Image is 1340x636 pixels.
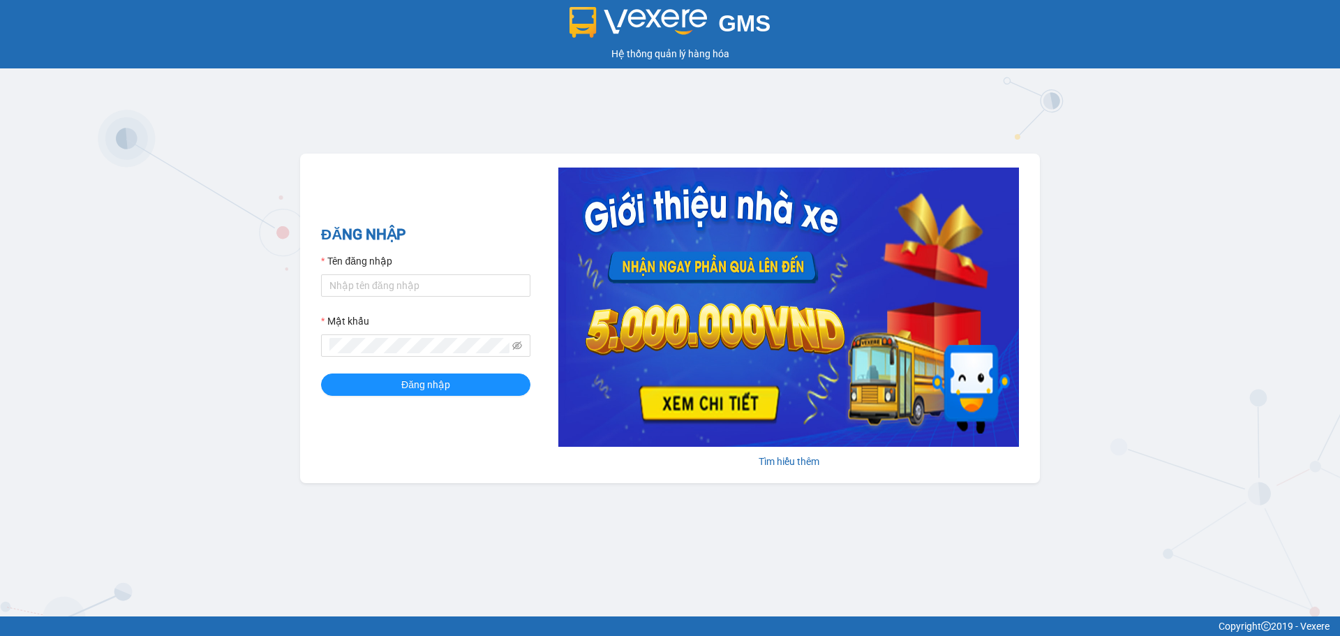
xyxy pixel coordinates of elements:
span: copyright [1261,621,1271,631]
img: logo 2 [569,7,708,38]
span: eye-invisible [512,341,522,350]
div: Hệ thống quản lý hàng hóa [3,46,1337,61]
input: Mật khẩu [329,338,509,353]
h2: ĐĂNG NHẬP [321,223,530,246]
span: Đăng nhập [401,377,450,392]
div: Copyright 2019 - Vexere [10,619,1330,634]
label: Mật khẩu [321,313,369,329]
button: Đăng nhập [321,374,530,396]
label: Tên đăng nhập [321,253,392,269]
input: Tên đăng nhập [321,274,530,297]
a: GMS [569,21,771,32]
span: GMS [718,10,770,36]
img: banner-0 [558,168,1019,447]
div: Tìm hiểu thêm [558,454,1019,469]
